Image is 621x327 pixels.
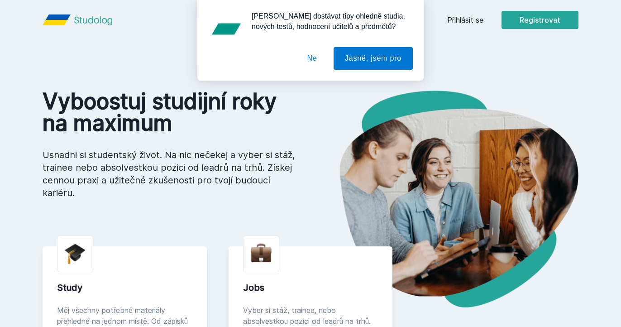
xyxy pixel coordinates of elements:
[65,243,86,264] img: graduation-cap.png
[57,281,192,294] div: Study
[244,11,413,32] div: [PERSON_NAME] dostávat tipy ohledně studia, nových testů, hodnocení učitelů a předmětů?
[43,149,296,199] p: Usnadni si studentský život. Na nic nečekej a vyber si stáž, trainee nebo absolvestkou pozici od ...
[243,281,378,294] div: Jobs
[310,91,578,308] img: hero.png
[334,47,413,70] button: Jasně, jsem pro
[251,241,272,264] img: briefcase.png
[43,91,296,134] h1: Vyboostuj studijní roky na maximum
[296,47,329,70] button: Ne
[208,11,244,47] img: notification icon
